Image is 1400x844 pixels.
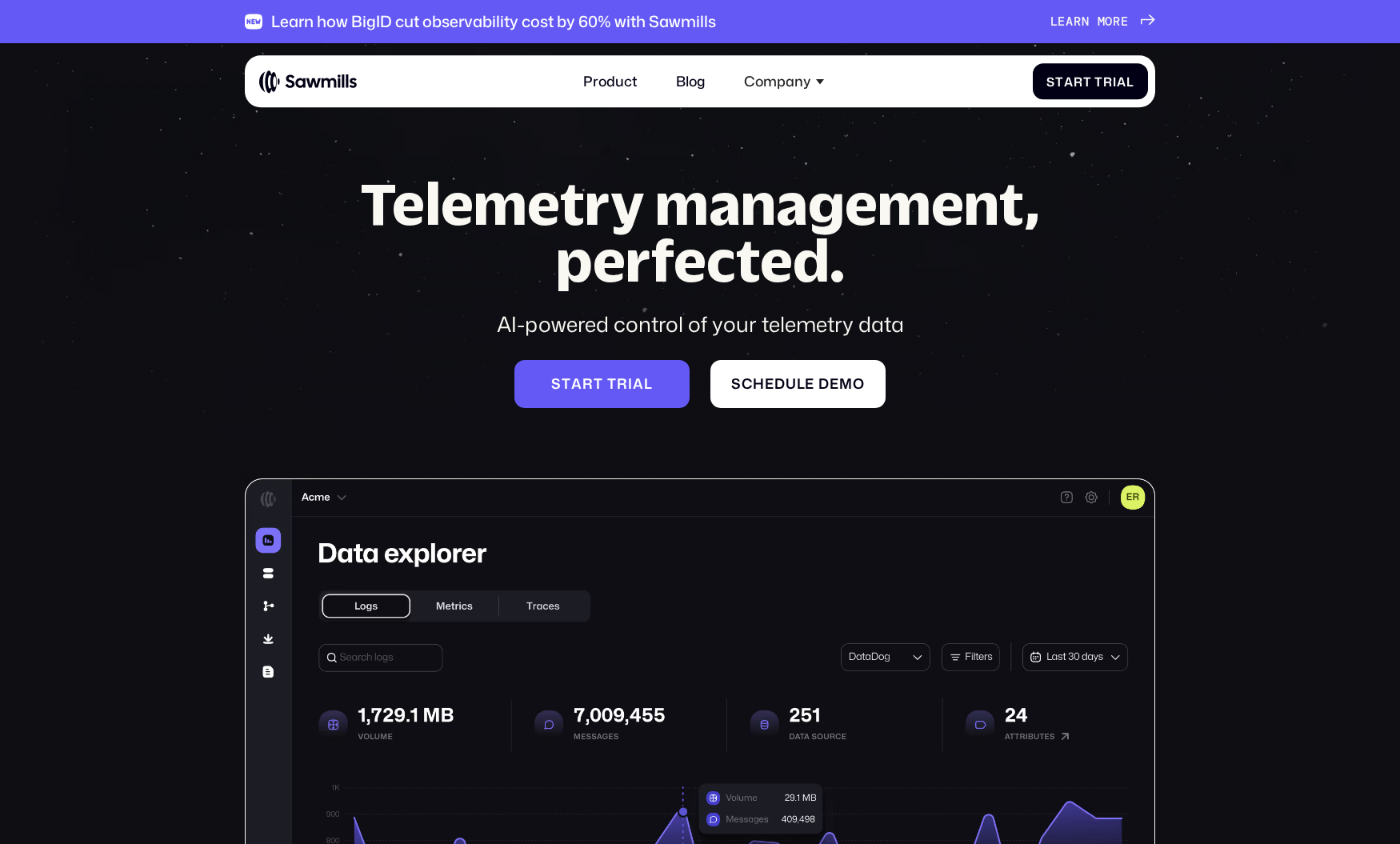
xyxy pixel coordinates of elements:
[571,375,582,392] span: a
[633,375,644,392] span: a
[765,375,774,392] span: e
[1055,74,1064,89] span: t
[734,62,834,100] div: Company
[551,375,562,392] span: S
[666,62,716,100] a: Blog
[328,175,1072,289] h1: Telemetry management, perfected.
[731,375,742,392] span: S
[628,375,633,392] span: i
[1064,74,1074,89] span: a
[1066,14,1074,29] span: a
[328,310,1072,339] div: AI-powered control of your telemetry data
[797,375,806,392] span: l
[1117,74,1126,89] span: a
[1058,14,1066,29] span: e
[774,375,786,392] span: d
[839,375,853,392] span: m
[1113,74,1117,89] span: i
[1046,74,1055,89] span: S
[1074,14,1082,29] span: r
[786,375,797,392] span: u
[594,375,603,392] span: t
[617,375,628,392] span: r
[1103,74,1113,89] span: r
[573,62,648,100] a: Product
[744,73,810,90] div: Company
[1098,14,1106,29] span: m
[582,375,594,392] span: r
[1050,14,1058,29] span: L
[710,360,886,408] a: Scheduledemo
[1105,14,1113,29] span: o
[1083,74,1092,89] span: t
[1050,14,1155,29] a: Learnmore
[562,375,571,392] span: t
[1033,64,1148,100] a: StartTrial
[1094,74,1103,89] span: T
[805,375,814,392] span: e
[514,360,690,408] a: Starttrial
[607,375,617,392] span: t
[830,375,839,392] span: e
[1113,14,1121,29] span: r
[818,375,830,392] span: d
[271,12,716,31] div: Learn how BigID cut observability cost by 60% with Sawmills
[1126,74,1134,89] span: l
[644,375,653,392] span: l
[1082,14,1090,29] span: n
[1121,14,1129,29] span: e
[742,375,753,392] span: c
[753,375,765,392] span: h
[853,375,865,392] span: o
[1074,74,1083,89] span: r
